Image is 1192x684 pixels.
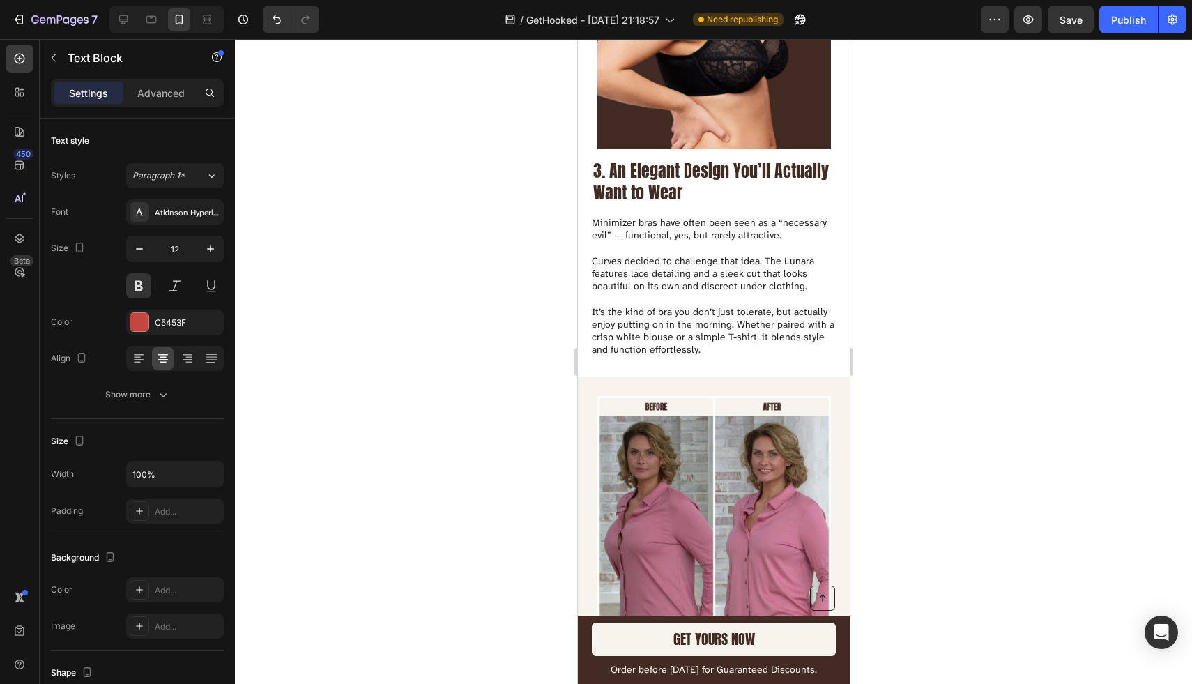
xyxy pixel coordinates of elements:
[51,432,88,451] div: Size
[155,621,220,633] div: Add...
[51,169,75,182] div: Styles
[1111,13,1146,27] div: Publish
[51,206,68,218] div: Font
[51,349,90,368] div: Align
[105,388,170,402] div: Show more
[51,239,88,258] div: Size
[51,135,89,147] div: Text style
[91,11,98,28] p: 7
[155,584,220,597] div: Add...
[707,13,778,26] span: Need republishing
[132,169,185,182] span: Paragraph 1*
[68,50,186,66] p: Text Block
[51,664,95,683] div: Shape
[155,506,220,518] div: Add...
[51,505,83,517] div: Padding
[526,13,659,27] span: GetHooked - [DATE] 21:18:57
[155,206,220,219] div: Atkinson Hyperlegible Next
[10,255,33,266] div: Beta
[51,382,224,407] button: Show more
[6,6,104,33] button: 7
[51,620,75,632] div: Image
[137,86,185,100] p: Advanced
[1145,616,1178,649] div: Open Intercom Messenger
[13,149,33,160] div: 450
[155,317,220,329] div: C5453F
[51,584,72,596] div: Color
[51,468,74,480] div: Width
[1099,6,1158,33] button: Publish
[520,13,524,27] span: /
[51,549,119,568] div: Background
[69,86,108,100] p: Settings
[263,6,319,33] div: Undo/Redo
[578,39,850,684] iframe: Design area
[1060,14,1083,26] span: Save
[51,316,72,328] div: Color
[127,462,223,487] input: Auto
[1048,6,1094,33] button: Save
[126,163,224,188] button: Paragraph 1*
